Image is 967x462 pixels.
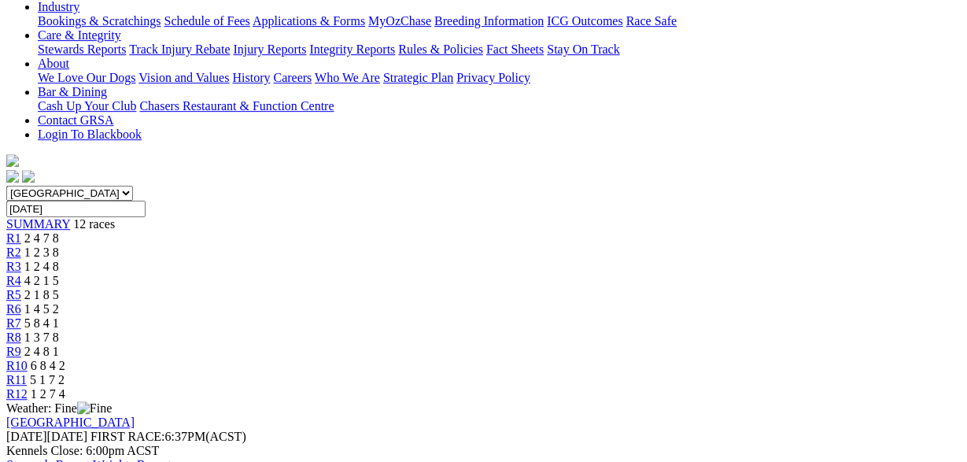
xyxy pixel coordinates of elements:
a: Privacy Policy [456,71,530,84]
a: Stewards Reports [38,43,126,56]
a: R5 [6,288,21,301]
a: Applications & Forms [253,14,365,28]
a: Integrity Reports [309,43,395,56]
a: Strategic Plan [383,71,453,84]
span: [DATE] [6,430,87,443]
span: 5 8 4 1 [24,316,59,330]
span: 5 1 7 2 [30,373,65,386]
a: R9 [6,345,21,358]
a: Careers [273,71,312,84]
a: History [232,71,270,84]
span: 12 races [73,217,115,231]
span: 1 2 3 8 [24,246,59,259]
a: Care & Integrity [38,28,121,42]
a: Cash Up Your Club [38,99,136,113]
a: R1 [6,231,21,245]
a: Who We Are [315,71,380,84]
span: 2 1 8 5 [24,288,59,301]
img: logo-grsa-white.png [6,154,19,167]
a: Stay On Track [547,43,619,56]
span: [DATE] [6,430,47,443]
a: ICG Outcomes [547,14,622,28]
a: R8 [6,331,21,344]
span: 1 4 5 2 [24,302,59,316]
a: R7 [6,316,21,330]
a: Bookings & Scratchings [38,14,161,28]
div: Kennels Close: 6:00pm ACST [6,444,961,458]
a: Schedule of Fees [164,14,249,28]
a: Bar & Dining [38,85,107,98]
img: twitter.svg [22,170,35,183]
a: R3 [6,260,21,273]
a: MyOzChase [368,14,431,28]
a: Vision and Values [138,71,229,84]
div: Industry [38,14,961,28]
div: About [38,71,961,85]
a: About [38,57,69,70]
span: 1 2 4 8 [24,260,59,273]
a: Track Injury Rebate [129,43,230,56]
span: 6:37PM(ACST) [90,430,246,443]
span: 6 8 4 2 [31,359,65,372]
a: R4 [6,274,21,287]
span: 4 2 1 5 [24,274,59,287]
a: We Love Our Dogs [38,71,135,84]
a: Contact GRSA [38,113,113,127]
a: R10 [6,359,28,372]
a: Chasers Restaurant & Function Centre [139,99,334,113]
a: Breeding Information [434,14,544,28]
span: Weather: Fine [6,401,112,415]
span: 2 4 8 1 [24,345,59,358]
a: R12 [6,387,28,401]
a: Fact Sheets [486,43,544,56]
div: Care & Integrity [38,43,961,57]
input: Select date [6,201,146,217]
span: 1 2 7 4 [31,387,65,401]
a: Injury Reports [233,43,306,56]
a: R6 [6,302,21,316]
span: 2 4 7 8 [24,231,59,245]
a: Race Safe [626,14,676,28]
a: Login To Blackbook [38,128,142,141]
div: Bar & Dining [38,99,961,113]
a: SUMMARY [6,217,70,231]
a: Rules & Policies [398,43,483,56]
a: R11 [6,373,27,386]
a: R2 [6,246,21,259]
span: 1 3 7 8 [24,331,59,344]
img: Fine [77,401,112,416]
span: FIRST RACE: [90,430,164,443]
img: facebook.svg [6,170,19,183]
a: [GEOGRAPHIC_DATA] [6,416,135,429]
